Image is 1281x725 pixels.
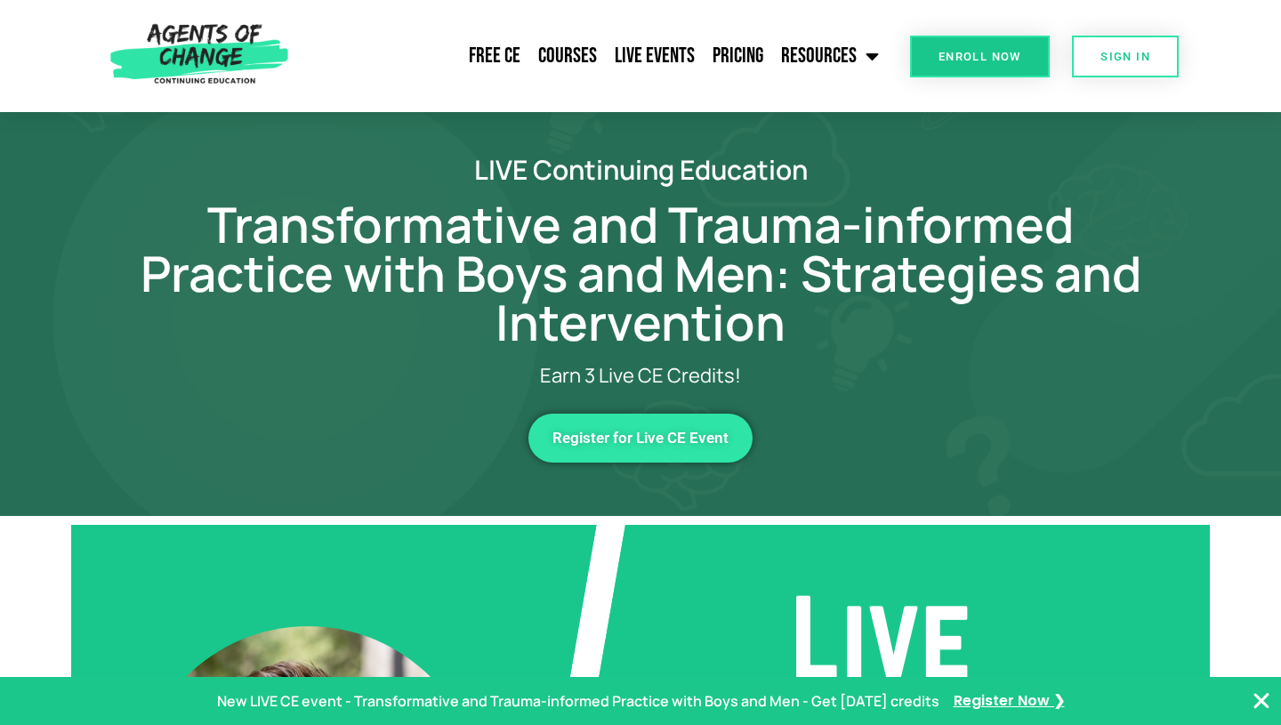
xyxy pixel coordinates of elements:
[205,365,1076,387] p: Earn 3 Live CE Credits!
[1072,36,1179,77] a: SIGN IN
[772,34,888,78] a: Resources
[217,689,939,714] p: New LIVE CE event - Transformative and Trauma-informed Practice with Boys and Men - Get [DATE] cr...
[1100,51,1150,62] span: SIGN IN
[552,431,729,446] span: Register for Live CE Event
[460,34,529,78] a: Free CE
[606,34,704,78] a: Live Events
[954,689,1065,714] a: Register Now ❯
[133,157,1148,182] h2: LIVE Continuing Education
[528,414,753,463] a: Register for Live CE Event
[1251,690,1272,712] button: Close Banner
[529,34,606,78] a: Courses
[133,200,1148,347] h1: Transformative and Trauma-informed Practice with Boys and Men: Strategies and Intervention
[704,34,772,78] a: Pricing
[296,34,889,78] nav: Menu
[910,36,1050,77] a: Enroll Now
[939,51,1021,62] span: Enroll Now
